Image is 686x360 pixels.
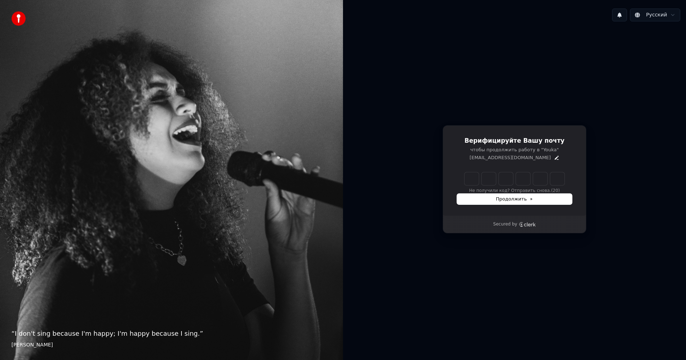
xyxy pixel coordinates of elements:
[493,222,517,227] p: Secured by
[457,194,572,204] button: Продолжить
[496,196,533,202] span: Продолжить
[11,341,332,349] footer: [PERSON_NAME]
[554,155,560,161] button: Edit
[11,11,26,26] img: youka
[457,137,572,145] h1: Верифицируйте Вашу почту
[11,329,332,339] p: “ I don't sing because I'm happy; I'm happy because I sing. ”
[464,172,565,185] input: Enter verification code
[457,147,572,153] p: чтобы продолжить работу в "Youka"
[519,222,536,227] a: Clerk logo
[469,154,551,161] p: [EMAIL_ADDRESS][DOMAIN_NAME]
